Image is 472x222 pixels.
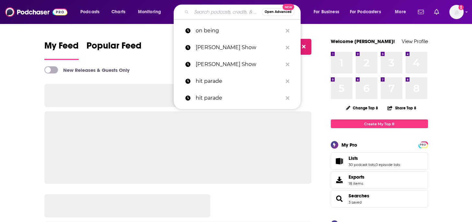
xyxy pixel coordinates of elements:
span: Popular Feed [86,40,142,55]
p: Jeremiah Show [196,56,282,73]
a: Exports [331,171,428,189]
span: New [282,4,294,10]
a: [PERSON_NAME] Show [174,56,301,73]
img: User Profile [449,5,464,19]
a: Searches [333,194,346,203]
a: hit parade [174,73,301,90]
span: Monitoring [138,7,161,17]
span: Exports [349,174,364,180]
a: 0 episode lists [375,162,400,167]
span: Logged in as TaraKennedy [449,5,464,19]
a: 30 podcast lists [349,162,375,167]
a: 3 saved [349,200,362,205]
span: Open Advanced [265,10,292,14]
a: Popular Feed [86,40,142,60]
a: Lists [333,157,346,166]
span: Searches [331,190,428,207]
p: hit parade [196,90,282,106]
div: Search podcasts, credits, & more... [180,5,307,19]
span: Podcasts [80,7,99,17]
a: Welcome [PERSON_NAME]! [331,38,395,44]
span: More [395,7,406,17]
p: Jeremiah Show [196,39,282,56]
span: For Business [314,7,339,17]
button: Open AdvancedNew [262,8,294,16]
p: hit parade [196,73,282,90]
span: My Feed [44,40,79,55]
a: on being [174,22,301,39]
button: open menu [76,7,108,17]
button: open menu [390,7,414,17]
button: Change Top 8 [342,104,382,112]
button: Share Top 8 [387,102,416,114]
button: open menu [309,7,347,17]
a: Create My Top 8 [331,119,428,128]
span: Exports [333,175,346,184]
a: PRO [419,142,427,147]
a: View Profile [402,38,428,44]
button: open menu [133,7,169,17]
a: hit parade [174,90,301,106]
a: [PERSON_NAME] Show [174,39,301,56]
a: Charts [107,7,129,17]
span: Lists [331,152,428,170]
img: Podchaser - Follow, Share and Rate Podcasts [5,6,67,18]
div: My Pro [341,142,357,148]
button: open menu [346,7,390,17]
button: Show profile menu [449,5,464,19]
span: , [375,162,375,167]
svg: Add a profile image [458,5,464,10]
a: Show notifications dropdown [432,6,442,17]
span: 18 items [349,181,364,186]
span: Charts [111,7,125,17]
a: Lists [349,155,400,161]
a: My Feed [44,40,79,60]
p: on being [196,22,282,39]
span: For Podcasters [350,7,381,17]
a: Show notifications dropdown [415,6,426,17]
a: New Releases & Guests Only [44,66,130,73]
span: PRO [419,142,427,147]
input: Search podcasts, credits, & more... [191,7,262,17]
span: Lists [349,155,358,161]
a: Searches [349,193,369,199]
